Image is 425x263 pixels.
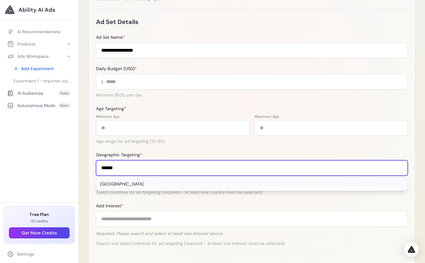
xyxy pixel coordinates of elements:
span: Soon [58,90,71,96]
button: Get More Credits [9,227,70,238]
a: Ability AI Ads [5,5,74,15]
span: Soon [58,102,71,109]
label: Age Targeting [96,106,408,112]
p: Select countries for ad targeting (required - at least one country must be selected) [96,189,408,195]
p: Minimum $1.00 per day [96,92,408,98]
div: Required: Please search and select at least one interest above. [96,230,223,238]
label: Maximum Age [255,114,408,119]
a: AI Recommendations [4,26,75,37]
p: Search and select interests for ad targeting (required - at least one interest must be selected) [96,240,408,246]
label: Ad Set Name [96,34,408,40]
span: Experiment 1 - Importer votre voiture facilement | Packs tout compris | DMB Auto Services [14,78,71,84]
label: Add Interest [96,203,408,209]
label: Daily Budget (USD) [96,66,408,72]
div: [GEOGRAPHIC_DATA] [96,177,407,191]
h3: Free Plan [9,211,70,217]
p: Age range for ad targeting (13-65) [96,138,408,144]
h2: Ad Set Details [96,17,138,27]
div: Products [7,41,35,47]
div: Ads Workspace [7,53,49,59]
a: Settings [4,249,75,260]
label: Geographic Targeting [96,152,408,158]
p: 15 credits [9,219,70,224]
button: Products [4,38,75,50]
span: Ability AI Ads [18,6,55,14]
label: Minimum Age [96,114,250,119]
a: Add Experiment [10,63,75,74]
a: Experiment 1 - Importer votre voiture facilement | Packs tout compris | DMB Auto Services [10,75,75,86]
button: Ads Workspace [4,51,75,62]
div: AI Audiences [7,90,43,96]
div: Autonomous Mode [7,102,55,109]
div: Open Intercom Messenger [404,242,419,257]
